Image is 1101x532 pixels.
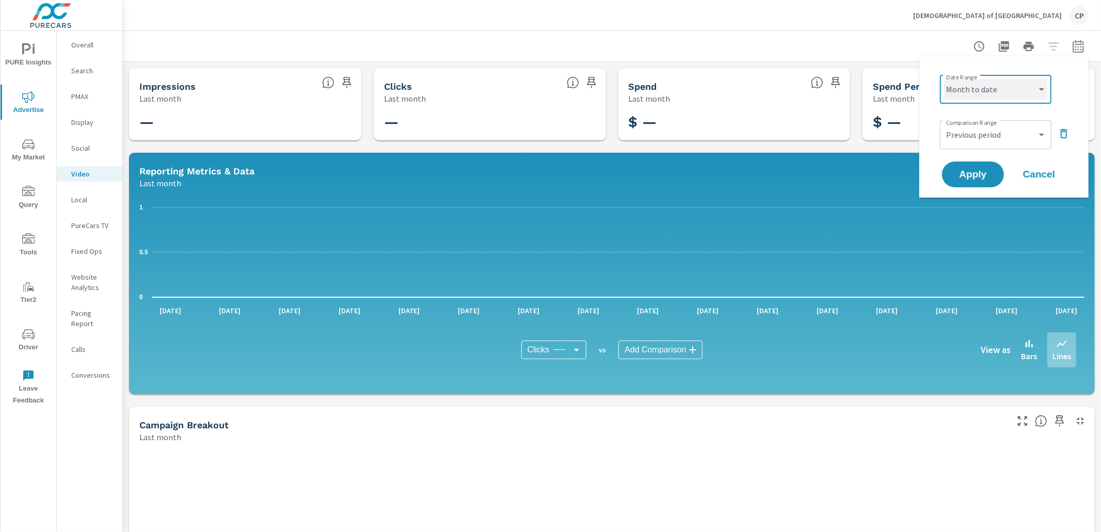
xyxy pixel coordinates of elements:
[272,305,308,316] p: [DATE]
[384,114,596,131] h3: —
[139,294,143,301] text: 0
[57,37,122,53] div: Overall
[71,220,114,231] p: PureCars TV
[1018,170,1060,179] span: Cancel
[451,305,487,316] p: [DATE]
[139,92,181,105] p: Last month
[749,305,786,316] p: [DATE]
[4,233,53,259] span: Tools
[629,114,840,131] h3: $ —
[57,342,122,357] div: Calls
[212,305,248,316] p: [DATE]
[57,192,122,207] div: Local
[71,117,114,127] p: Display
[71,246,114,256] p: Fixed Ops
[139,114,351,131] h3: —
[827,74,844,91] span: Save this to your personalized report
[690,305,726,316] p: [DATE]
[630,305,666,316] p: [DATE]
[4,328,53,353] span: Driver
[942,162,1004,187] button: Apply
[567,76,579,89] span: The number of times an ad was clicked by a consumer.
[57,305,122,331] div: Pacing Report
[71,169,114,179] p: Video
[510,305,547,316] p: [DATE]
[981,345,1011,355] h6: View as
[629,81,657,92] h5: Spend
[71,370,114,380] p: Conversions
[57,367,122,383] div: Conversions
[71,272,114,293] p: Website Analytics
[1048,305,1084,316] p: [DATE]
[952,170,994,179] span: Apply
[570,305,607,316] p: [DATE]
[71,66,114,76] p: Search
[4,281,53,306] span: Tier2
[4,186,53,211] span: Query
[618,341,703,359] div: Add Comparison
[139,177,181,189] p: Last month
[322,76,334,89] span: The number of times an ad was shown on your behalf.
[71,308,114,329] p: Pacing Report
[1008,162,1070,187] button: Cancel
[71,40,114,50] p: Overall
[873,114,1084,131] h3: $ —
[586,345,618,354] p: vs
[139,204,143,211] text: 1
[4,43,53,69] span: PURE Insights
[4,91,53,116] span: Advertise
[1014,413,1031,429] button: Make Fullscreen
[913,11,1062,20] p: [DEMOGRAPHIC_DATA] of [GEOGRAPHIC_DATA]
[57,166,122,182] div: Video
[139,166,254,176] h5: Reporting Metrics & Data
[391,305,427,316] p: [DATE]
[809,305,845,316] p: [DATE]
[57,115,122,130] div: Display
[71,143,114,153] p: Social
[152,305,188,316] p: [DATE]
[583,74,600,91] span: Save this to your personalized report
[625,345,686,355] span: Add Comparison
[929,305,965,316] p: [DATE]
[139,249,148,256] text: 0.5
[331,305,368,316] p: [DATE]
[71,344,114,354] p: Calls
[139,420,229,430] h5: Campaign Breakout
[4,138,53,164] span: My Market
[71,91,114,102] p: PMAX
[1068,36,1089,57] button: Select Date Range
[873,92,915,105] p: Last month
[521,341,587,359] div: Clicks
[629,92,671,105] p: Last month
[1051,413,1068,429] span: Save this to your personalized report
[57,244,122,259] div: Fixed Ops
[4,369,53,407] span: Leave Feedback
[1018,36,1039,57] button: Print Report
[869,305,905,316] p: [DATE]
[139,431,181,443] p: Last month
[384,81,412,92] h5: Clicks
[1,31,56,411] div: nav menu
[1021,350,1037,362] p: Bars
[1035,415,1047,427] span: This is a summary of Video performance results by campaign. Each column can be sorted.
[57,89,122,104] div: PMAX
[384,92,426,105] p: Last month
[57,63,122,78] div: Search
[57,140,122,156] div: Social
[1072,413,1089,429] button: Minimize Widget
[57,218,122,233] div: PureCars TV
[71,195,114,205] p: Local
[811,76,823,89] span: The amount of money spent on advertising during the period.
[1052,350,1071,362] p: Lines
[339,74,355,91] span: Save this to your personalized report
[57,269,122,295] div: Website Analytics
[873,81,966,92] h5: Spend Per Unit Sold
[528,345,550,355] span: Clicks
[988,305,1025,316] p: [DATE]
[1070,6,1089,25] div: CP
[139,81,196,92] h5: Impressions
